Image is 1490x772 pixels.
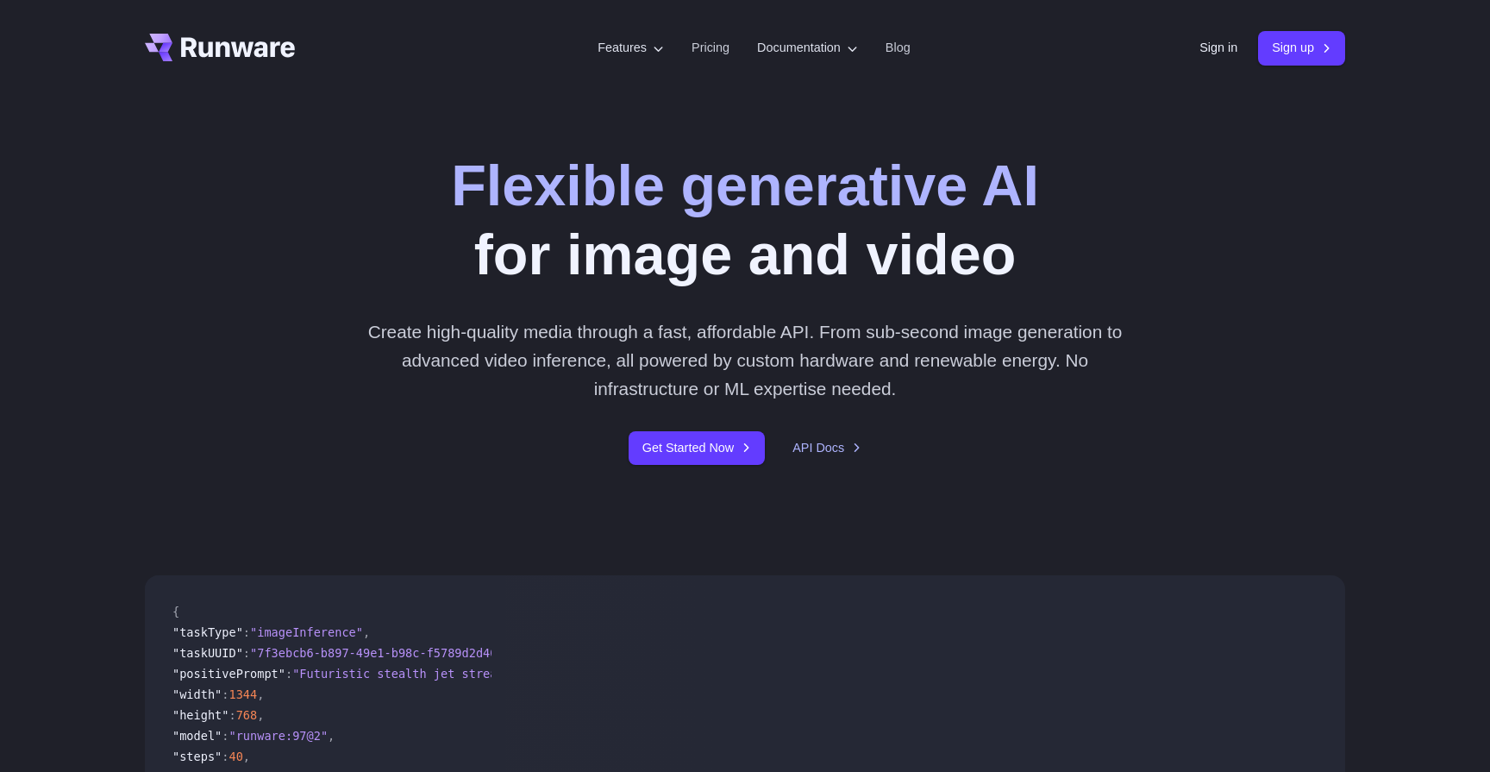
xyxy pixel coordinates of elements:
[172,687,222,701] span: "width"
[598,38,664,58] label: Features
[222,687,229,701] span: :
[757,38,858,58] label: Documentation
[145,34,295,61] a: Go to /
[243,750,250,763] span: ,
[361,317,1130,404] p: Create high-quality media through a fast, affordable API. From sub-second image generation to adv...
[451,152,1039,290] h1: for image and video
[1258,31,1345,65] a: Sign up
[229,687,257,701] span: 1344
[222,750,229,763] span: :
[629,431,765,465] a: Get Started Now
[692,38,729,58] a: Pricing
[363,625,370,639] span: ,
[451,154,1039,217] strong: Flexible generative AI
[172,729,222,743] span: "model"
[229,750,242,763] span: 40
[172,625,243,639] span: "taskType"
[250,646,518,660] span: "7f3ebcb6-b897-49e1-b98c-f5789d2d40d7"
[172,646,243,660] span: "taskUUID"
[792,438,861,458] a: API Docs
[257,687,264,701] span: ,
[229,708,235,722] span: :
[229,729,328,743] span: "runware:97@2"
[292,667,935,681] span: "Futuristic stealth jet streaking through a neon-lit cityscape with glowing purple exhaust"
[172,605,179,618] span: {
[172,667,285,681] span: "positivePrompt"
[328,729,335,743] span: ,
[257,708,264,722] span: ,
[236,708,258,722] span: 768
[243,646,250,660] span: :
[172,708,229,722] span: "height"
[243,625,250,639] span: :
[886,38,911,58] a: Blog
[285,667,292,681] span: :
[250,625,363,639] span: "imageInference"
[172,750,222,763] span: "steps"
[222,729,229,743] span: :
[1199,38,1237,58] a: Sign in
